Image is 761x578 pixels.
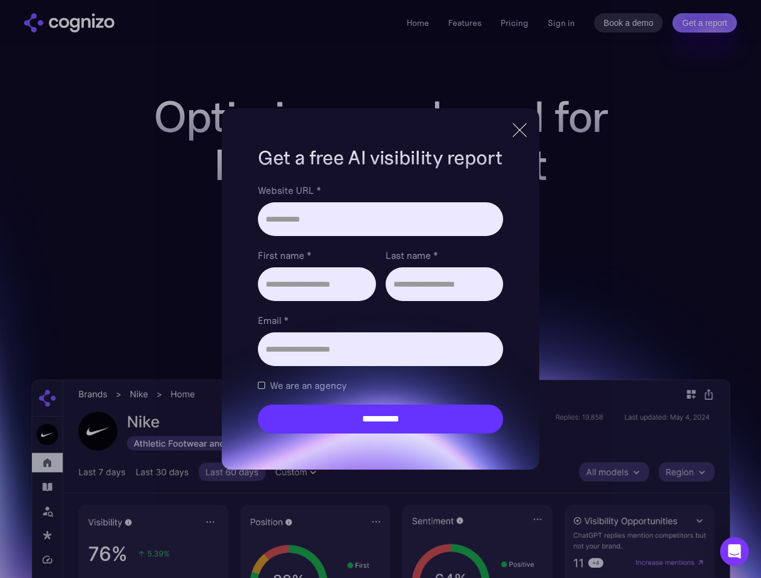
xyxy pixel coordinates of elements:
[258,313,503,328] label: Email *
[386,248,503,263] label: Last name *
[258,183,503,433] form: Brand Report Form
[270,378,346,393] span: We are an agency
[258,183,503,197] label: Website URL *
[720,537,749,566] div: Open Intercom Messenger
[258,248,375,263] label: First name *
[258,144,503,171] h1: Get a free AI visibility report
